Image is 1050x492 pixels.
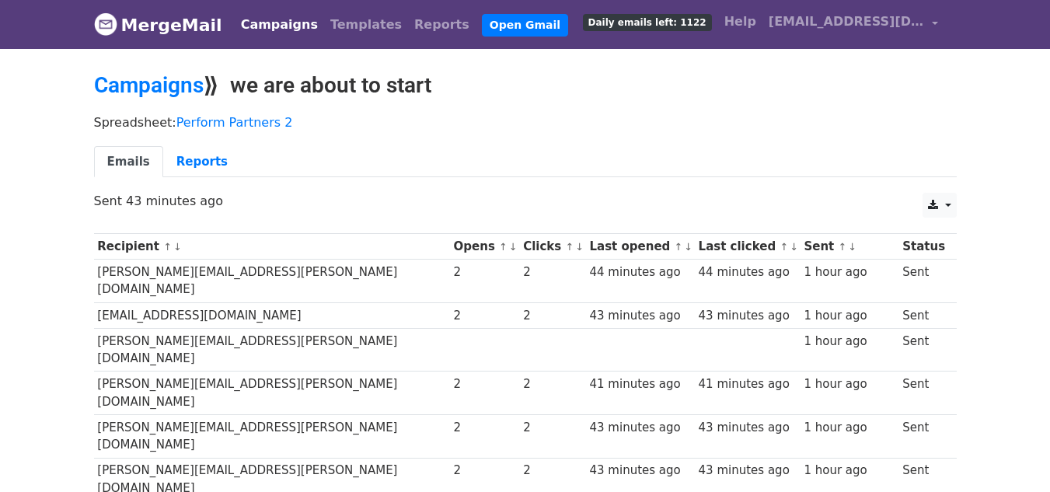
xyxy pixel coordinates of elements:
a: ↑ [838,241,846,253]
p: Spreadsheet: [94,114,957,131]
h2: ⟫ we are about to start [94,72,957,99]
div: 1 hour ago [804,333,895,351]
a: ↓ [509,241,518,253]
td: [PERSON_NAME][EMAIL_ADDRESS][PERSON_NAME][DOMAIN_NAME] [94,328,450,372]
a: ↓ [575,241,584,253]
td: [PERSON_NAME][EMAIL_ADDRESS][PERSON_NAME][DOMAIN_NAME] [94,372,450,415]
th: Opens [450,234,520,260]
a: Campaigns [235,9,324,40]
div: 2 [523,263,582,281]
a: ↓ [848,241,856,253]
th: Last opened [586,234,695,260]
td: Sent [898,260,948,303]
a: ↑ [675,241,683,253]
a: Campaigns [94,72,204,98]
div: 43 minutes ago [590,307,691,325]
div: 2 [523,419,582,437]
div: 1 hour ago [804,375,895,393]
td: [PERSON_NAME][EMAIL_ADDRESS][PERSON_NAME][DOMAIN_NAME] [94,415,450,459]
a: Emails [94,146,163,178]
div: 2 [454,307,516,325]
div: 1 hour ago [804,307,895,325]
div: 44 minutes ago [699,263,797,281]
span: Daily emails left: 1122 [583,14,712,31]
a: ↑ [565,241,574,253]
th: Sent [801,234,899,260]
td: [PERSON_NAME][EMAIL_ADDRESS][PERSON_NAME][DOMAIN_NAME] [94,260,450,303]
div: 2 [523,375,582,393]
th: Last clicked [695,234,801,260]
div: 2 [454,419,516,437]
div: 43 minutes ago [590,419,691,437]
div: 2 [454,263,516,281]
td: Sent [898,372,948,415]
a: Daily emails left: 1122 [577,6,718,37]
div: 43 minutes ago [699,419,797,437]
div: 43 minutes ago [699,307,797,325]
div: 41 minutes ago [590,375,691,393]
th: Status [898,234,948,260]
th: Clicks [519,234,585,260]
div: 44 minutes ago [590,263,691,281]
div: 41 minutes ago [699,375,797,393]
span: [EMAIL_ADDRESS][DOMAIN_NAME] [769,12,924,31]
a: Templates [324,9,408,40]
div: 2 [523,462,582,480]
a: Perform Partners 2 [176,115,293,130]
a: ↓ [790,241,798,253]
a: Reports [408,9,476,40]
div: 1 hour ago [804,419,895,437]
div: 1 hour ago [804,263,895,281]
th: Recipient [94,234,450,260]
td: Sent [898,302,948,328]
div: 43 minutes ago [699,462,797,480]
a: Help [718,6,762,37]
img: MergeMail logo [94,12,117,36]
a: ↑ [163,241,172,253]
td: Sent [898,328,948,372]
div: 2 [454,375,516,393]
a: ↑ [499,241,508,253]
a: MergeMail [94,9,222,41]
div: 43 minutes ago [590,462,691,480]
a: ↓ [173,241,182,253]
div: 2 [523,307,582,325]
div: 2 [454,462,516,480]
div: 1 hour ago [804,462,895,480]
a: ↓ [684,241,692,253]
a: ↑ [780,241,788,253]
p: Sent 43 minutes ago [94,193,957,209]
td: [EMAIL_ADDRESS][DOMAIN_NAME] [94,302,450,328]
a: Open Gmail [482,14,568,37]
a: [EMAIL_ADDRESS][DOMAIN_NAME] [762,6,944,43]
td: Sent [898,415,948,459]
a: Reports [163,146,241,178]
